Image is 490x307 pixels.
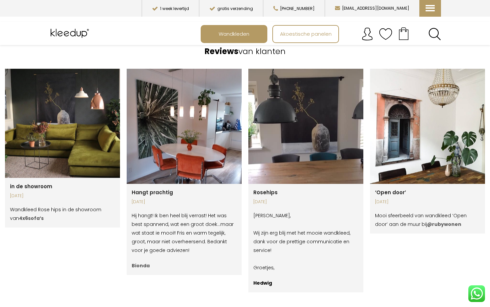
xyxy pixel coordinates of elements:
div: [DATE] [375,198,480,206]
span: Wandkleden [215,28,253,40]
a: Rosehips [253,189,278,196]
div: [DATE] [132,198,237,206]
p: Hij hangt! Ik ben heel blij verrast! Het was best spannend, wat een groot doek…maar wat staat ie ... [132,211,237,255]
a: Akoestische panelen [273,26,338,42]
a: Wandkleden [201,26,267,42]
span: Akoestische panelen [276,28,335,40]
strong: Hedwig [253,280,272,286]
p: [PERSON_NAME], Wij zijn erg blij met het mooie wandkleed, dank voor de prettige communicatie en s... [253,211,358,272]
strong: Bionda [132,262,150,269]
div: [DATE] [253,198,358,206]
a: Your cart [392,25,415,42]
p: Wandkleed Rose hips in de showroom van [10,205,115,223]
a: Search [428,28,441,40]
nav: Main menu [201,25,446,43]
img: account.svg [361,27,374,41]
h2: van klanten [5,46,485,57]
span: @rubywonen [427,221,461,228]
img: Kleedup [49,25,92,42]
a: in de showroom [10,183,52,190]
div: [DATE] [10,192,115,200]
img: verlanglijstje.svg [379,27,392,41]
span: 4x6sofa’s [19,215,44,222]
p: Mooi sfeerbeeld van wandkleed ‘Open door’ aan de muur bij [375,211,480,229]
a: ‘Open door’ [375,189,406,196]
a: Hangt prachtig [132,189,173,196]
strong: Reviews [205,46,238,57]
